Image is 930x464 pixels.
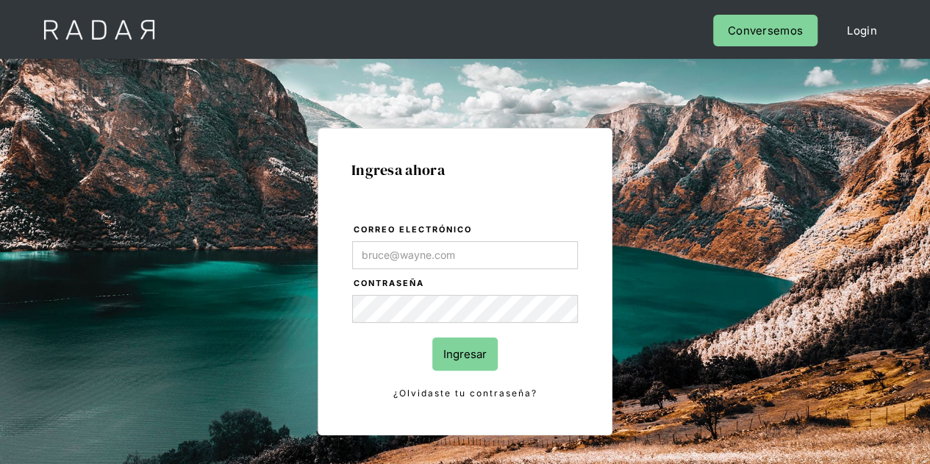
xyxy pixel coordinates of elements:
[351,222,579,401] form: Login Form
[832,15,892,46] a: Login
[351,162,579,178] h1: Ingresa ahora
[354,276,578,291] label: Contraseña
[713,15,818,46] a: Conversemos
[352,241,578,269] input: bruce@wayne.com
[432,338,498,371] input: Ingresar
[352,385,578,401] a: ¿Olvidaste tu contraseña?
[354,223,578,238] label: Correo electrónico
